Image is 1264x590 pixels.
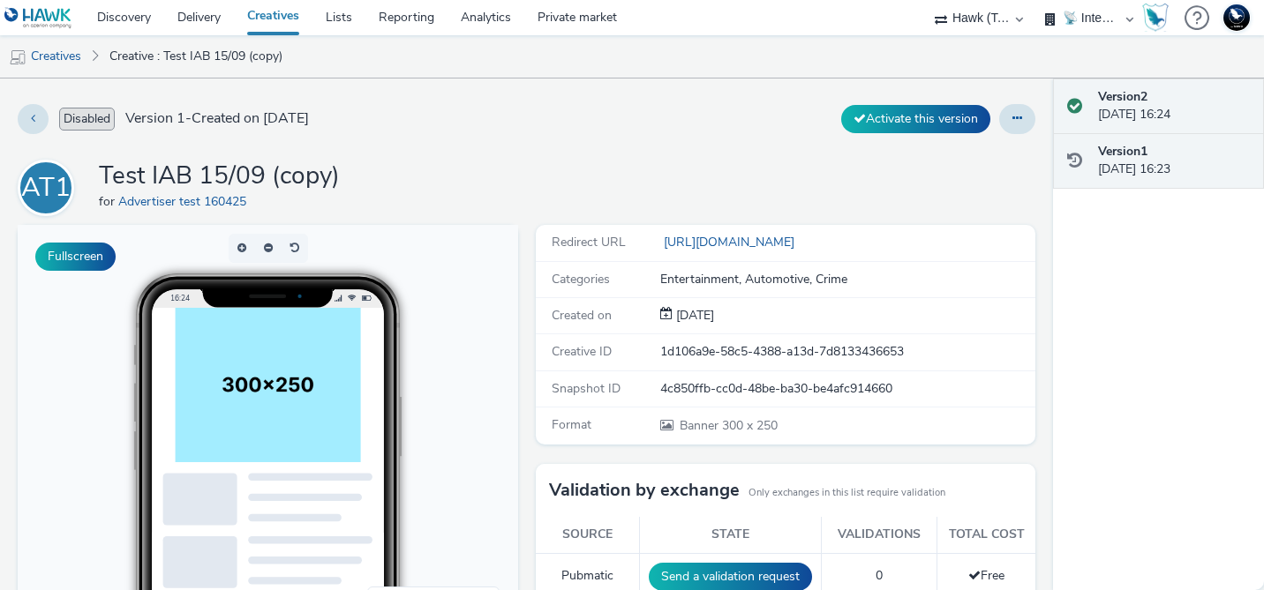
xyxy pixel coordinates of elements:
th: Validations [821,517,937,553]
strong: Version 1 [1098,143,1147,160]
small: Only exchanges in this list require validation [749,486,945,500]
span: word.smartphone [377,370,461,381]
span: [DATE] [673,307,714,324]
span: Snapshot ID [552,380,621,397]
span: Creative ID [552,343,612,360]
th: State [639,517,821,553]
span: Created on [552,307,612,324]
div: Creation 15 September 2025, 16:23 [673,307,714,325]
span: Disabled [59,108,115,131]
h1: Test IAB 15/09 (copy) [99,160,340,193]
th: Source [536,517,640,553]
span: Version 1 - Created on [DATE] [125,108,309,129]
a: AT1 [18,179,81,196]
span: word.desktop [377,392,442,402]
span: Format [552,416,591,433]
button: Fullscreen [35,243,116,271]
a: Hawk Academy [1142,4,1176,32]
span: Categories [552,271,610,288]
strong: Version 2 [1098,88,1147,105]
span: Banner [680,417,722,434]
th: Total cost [937,517,1036,553]
span: 0 [876,567,883,584]
span: word.qr_code [377,413,442,423]
span: Free [968,567,1004,584]
a: Creative : Test IAB 15/09 (copy) [101,35,291,78]
li: word.desktop [353,386,478,407]
img: Hawk Academy [1142,4,1169,32]
div: 1d106a9e-58c5-4388-a13d-7d8133436653 [660,343,1034,361]
div: [DATE] 16:23 [1098,143,1250,179]
div: [DATE] 16:24 [1098,88,1250,124]
div: Entertainment, Automotive, Crime [660,271,1034,288]
img: undefined Logo [4,7,72,29]
span: Redirect URL [552,234,626,250]
h3: Validation by exchange [549,477,740,504]
span: for [99,193,118,210]
span: 16:24 [153,68,172,78]
li: word.smartphone [353,365,478,386]
img: Support Hawk [1223,4,1250,31]
span: 300 x 250 [678,417,778,434]
img: Advertisement preview [158,83,343,237]
img: mobile [9,49,26,66]
li: word.qr_code [353,407,478,429]
div: AT1 [21,163,71,213]
div: 4c850ffb-cc0d-48be-ba30-be4afc914660 [660,380,1034,398]
button: Activate this version [841,105,990,133]
a: [URL][DOMAIN_NAME] [660,234,801,250]
a: Advertiser test 160425 [118,193,253,210]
